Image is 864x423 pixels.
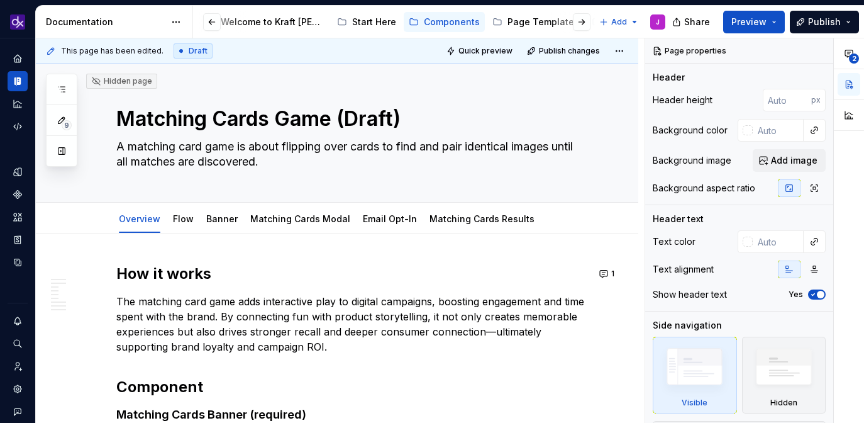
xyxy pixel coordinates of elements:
div: Flow [168,205,199,232]
input: Auto [763,89,811,111]
div: Hidden [770,398,797,408]
span: Quick preview [458,46,512,56]
div: Background image [653,154,731,167]
label: Yes [789,290,803,300]
span: Share [684,16,710,28]
a: Components [404,12,485,32]
a: Documentation [8,71,28,91]
div: Start Here [352,16,396,28]
div: Hidden page [91,76,152,86]
div: Text color [653,235,695,248]
a: Page Templates [487,12,584,32]
textarea: A matching card game is about flipping over cards to find and pair identical images until all mat... [114,137,585,172]
div: Side navigation [653,319,722,332]
a: Home [8,48,28,69]
a: Flow [173,213,194,224]
h4: Matching Cards Banner (required) [116,407,588,422]
button: Notifications [8,311,28,331]
input: Auto [753,119,804,142]
a: Assets [8,207,28,227]
a: Storybook stories [8,230,28,250]
a: Components [8,184,28,205]
div: Components [424,16,480,28]
div: Email Opt-In [358,205,422,232]
a: Analytics [8,94,28,114]
a: Matching Cards Modal [250,213,350,224]
div: Page tree [201,9,593,35]
div: Header height [653,94,712,106]
button: Publish changes [523,42,606,60]
a: Banner [206,213,238,224]
div: Overview [114,205,165,232]
input: Auto [753,230,804,253]
button: Preview [723,11,785,33]
div: Text alignment [653,263,714,276]
span: Publish [808,16,841,28]
span: Publish changes [539,46,600,56]
div: Hidden [742,337,826,414]
div: Header [653,71,685,84]
textarea: Matching Cards Game (Draft) [114,104,585,134]
a: Start Here [332,12,401,32]
a: Welcome to Kraft [PERSON_NAME] [201,12,330,32]
button: Contact support [8,402,28,422]
button: Share [666,11,718,33]
div: Matching Cards Modal [245,205,355,232]
h2: Component [116,377,588,397]
div: Visible [653,337,737,414]
span: 1 [611,269,614,279]
span: Draft [189,46,208,56]
p: px [811,95,821,105]
a: Code automation [8,116,28,137]
div: Welcome to Kraft [PERSON_NAME] [221,16,324,28]
button: Add image [753,149,826,172]
div: Header text [653,213,704,225]
div: J [656,17,660,27]
button: 1 [595,265,620,283]
button: Add [595,13,643,31]
div: Banner [201,205,243,232]
a: Overview [119,213,160,224]
a: Settings [8,379,28,399]
div: Background color [653,124,728,137]
span: Add image [771,154,817,167]
div: Page Templates [507,16,579,28]
div: Show header text [653,288,727,301]
a: Design tokens [8,162,28,182]
span: 9 [62,120,72,130]
p: The matching card game adds interactive play to digital campaigns, boosting engagement and time s... [116,294,588,354]
a: Invite team [8,356,28,376]
button: Publish [790,11,859,33]
img: 0784b2da-6f85-42e6-8793-4468946223dc.png [10,14,25,30]
span: 2 [849,54,859,64]
button: Search ⌘K [8,334,28,354]
div: Background aspect ratio [653,182,755,195]
div: Matching Cards Results [424,205,540,232]
div: Documentation [46,16,165,28]
span: Preview [731,16,767,28]
div: Visible [682,398,707,408]
a: Matching Cards Results [429,213,534,224]
a: Email Opt-In [363,213,417,224]
a: Data sources [8,252,28,273]
h2: How it works [116,264,588,284]
span: This page has been edited. [61,46,163,56]
span: Add [611,17,627,27]
button: Quick preview [443,42,518,60]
